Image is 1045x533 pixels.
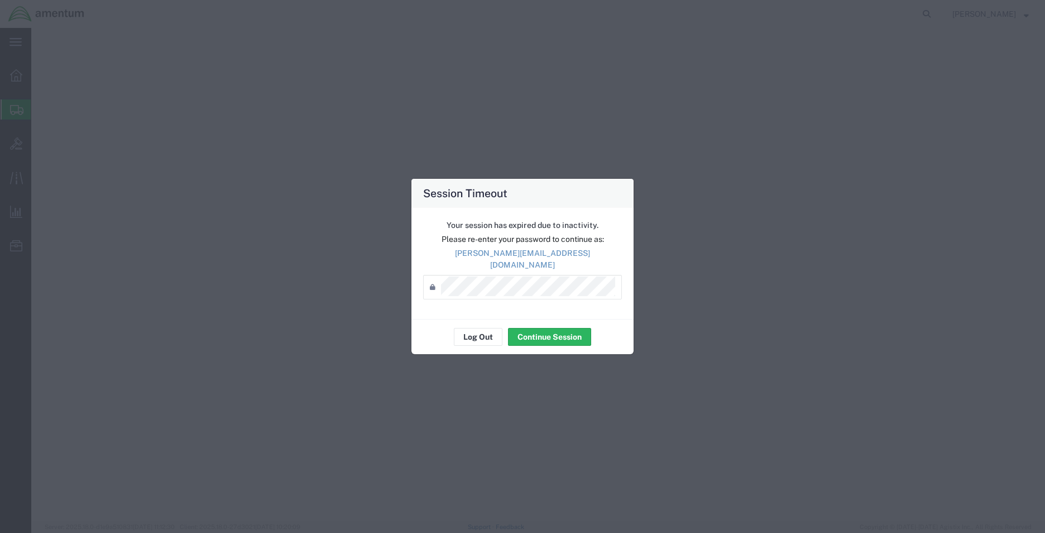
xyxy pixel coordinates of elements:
p: [PERSON_NAME][EMAIL_ADDRESS][DOMAIN_NAME] [423,248,622,271]
p: Please re-enter your password to continue as: [423,234,622,245]
button: Log Out [454,328,502,346]
p: Your session has expired due to inactivity. [423,220,622,231]
button: Continue Session [508,328,591,346]
h4: Session Timeout [423,185,507,201]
